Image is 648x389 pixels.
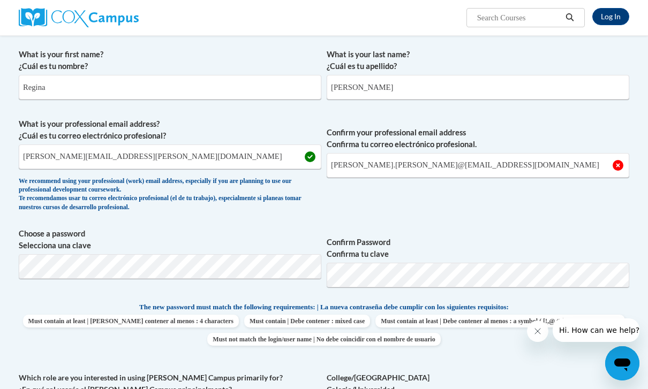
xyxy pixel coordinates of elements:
[19,49,321,72] label: What is your first name? ¿Cuál es tu nombre?
[327,153,629,178] input: Required
[244,315,370,327] span: Must contain | Debe contener : mixed case
[23,315,239,327] span: Must contain at least | [PERSON_NAME] contener al menos : 4 characters
[139,302,509,312] span: The new password must match the following requirements: | La nueva contraseña debe cumplir con lo...
[527,321,548,342] iframe: Close message
[19,8,139,27] img: Cox Campus
[19,228,321,251] label: Choose a password Selecciona una clave
[562,11,578,24] button: Search
[375,315,625,327] span: Must contain at least | Debe contener al menos : a symbol (.[!,@,#,$,%,^,&,*,?,_,~,-,(,)])
[207,333,440,346] span: Must not match the login/user name | No debe coincidir con el nombre de usuario
[327,75,629,100] input: Metadata input
[553,318,639,342] iframe: Message from company
[605,346,639,380] iframe: Button to launch messaging window
[592,8,629,25] a: Log In
[327,127,629,150] label: Confirm your professional email address Confirma tu correo electrónico profesional.
[476,11,562,24] input: Search Courses
[19,144,321,169] input: Metadata input
[19,118,321,142] label: What is your professional email address? ¿Cuál es tu correo electrónico profesional?
[327,237,629,260] label: Confirm Password Confirma tu clave
[327,49,629,72] label: What is your last name? ¿Cuál es tu apellido?
[19,75,321,100] input: Metadata input
[19,177,321,212] div: We recommend using your professional (work) email address, especially if you are planning to use ...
